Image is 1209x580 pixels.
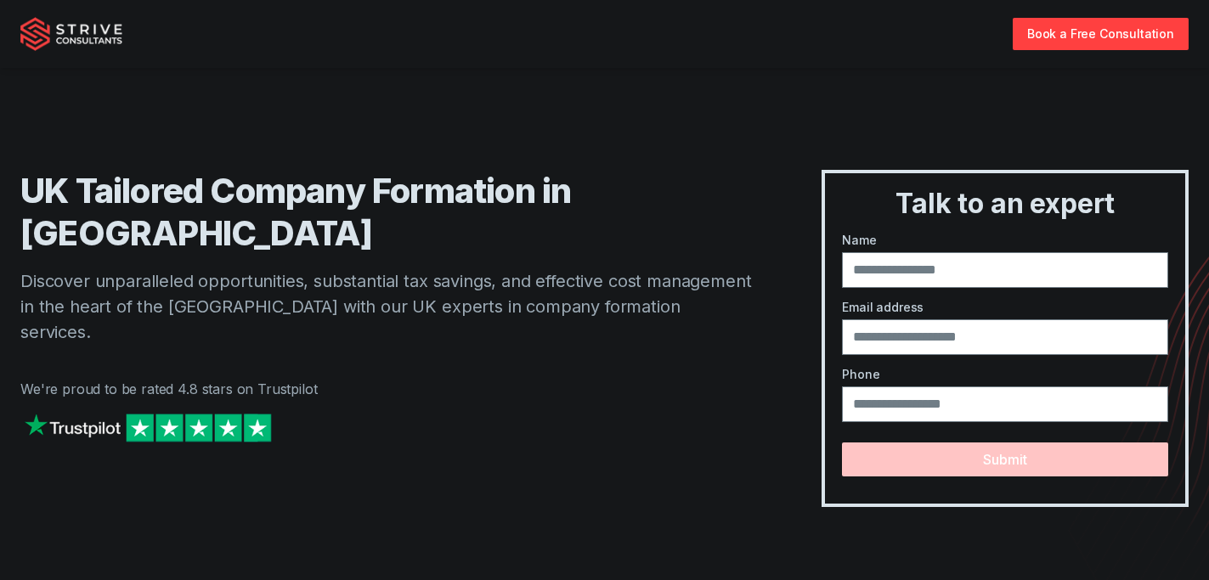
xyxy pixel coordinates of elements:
[20,268,754,345] p: Discover unparalleled opportunities, substantial tax savings, and effective cost management in th...
[832,187,1178,221] h3: Talk to an expert
[20,379,754,399] p: We're proud to be rated 4.8 stars on Trustpilot
[842,298,1168,316] label: Email address
[842,442,1168,476] button: Submit
[842,365,1168,383] label: Phone
[20,170,754,255] h1: UK Tailored Company Formation in [GEOGRAPHIC_DATA]
[842,231,1168,249] label: Name
[1013,18,1189,49] a: Book a Free Consultation
[20,409,275,446] img: Strive on Trustpilot
[20,17,122,51] img: Strive Consultants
